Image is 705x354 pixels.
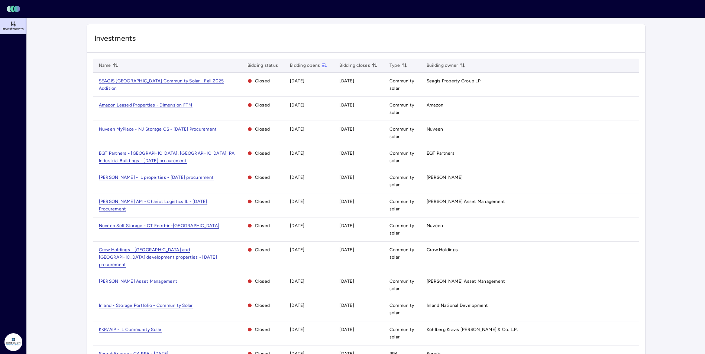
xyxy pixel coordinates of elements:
a: [PERSON_NAME] Asset Management [99,279,178,284]
time: [DATE] [339,78,354,83]
time: [DATE] [290,303,305,308]
span: [PERSON_NAME] Asset Management [99,279,178,284]
td: [PERSON_NAME] Asset Management [421,273,639,297]
td: Nuveen [421,217,639,242]
a: SEAGIS [GEOGRAPHIC_DATA] Community Solar - Fall 2025 Addition [99,78,224,91]
button: toggle sorting [401,62,407,68]
span: Closed [248,278,278,285]
span: Nuveen Self Storage - CT Feed-in-[GEOGRAPHIC_DATA] [99,223,220,229]
td: Community solar [384,297,421,321]
img: Dimension Energy [4,333,22,351]
time: [DATE] [339,199,354,204]
button: toggle sorting [321,62,327,68]
td: Community solar [384,273,421,297]
a: Inland - Storage Portfolio - Community Solar [99,303,193,308]
td: Seagis Property Group LP [421,73,639,97]
span: Name [99,62,119,69]
span: Investments [94,33,638,43]
time: [DATE] [339,247,354,252]
span: Crow Holdings - [GEOGRAPHIC_DATA] and [GEOGRAPHIC_DATA] development properties - [DATE] procurement [99,247,217,268]
span: Closed [248,150,278,157]
td: [PERSON_NAME] Asset Management [421,193,639,217]
time: [DATE] [339,327,354,332]
button: toggle sorting [372,62,378,68]
td: Kohlberg Kravis [PERSON_NAME] & Co. L.P. [421,321,639,345]
span: Closed [248,101,278,109]
span: [PERSON_NAME] - IL properties - [DATE] procurement [99,175,214,180]
td: Nuveen [421,121,639,145]
time: [DATE] [339,223,354,228]
a: Amazon Leased Properties - Dimension FTM [99,102,193,108]
time: [DATE] [290,223,305,228]
td: Community solar [384,145,421,169]
td: [PERSON_NAME] [421,169,639,193]
time: [DATE] [290,247,305,252]
span: Closed [248,302,278,309]
span: Inland - Storage Portfolio - Community Solar [99,303,193,308]
a: Crow Holdings - [GEOGRAPHIC_DATA] and [GEOGRAPHIC_DATA] development properties - [DATE] procurement [99,247,217,267]
td: Community solar [384,97,421,121]
a: EQT Partners - [GEOGRAPHIC_DATA], [GEOGRAPHIC_DATA], PA Industrial Buildings - [DATE] procurement [99,151,235,163]
td: EQT Partners [421,145,639,169]
span: Investments [1,27,24,31]
time: [DATE] [339,127,354,132]
time: [DATE] [339,303,354,308]
td: Community solar [384,73,421,97]
time: [DATE] [290,327,305,332]
a: [PERSON_NAME] AM - Chariot Logistics IL - [DATE] Procurement [99,199,207,212]
span: Closed [248,326,278,333]
span: KKR/AIP - IL Community Solar [99,327,162,332]
time: [DATE] [339,175,354,180]
span: Building owner [427,62,466,69]
span: Bidding opens [290,62,327,69]
span: Bidding closes [339,62,378,69]
span: EQT Partners - [GEOGRAPHIC_DATA], [GEOGRAPHIC_DATA], PA Industrial Buildings - [DATE] procurement [99,151,235,164]
td: Community solar [384,217,421,242]
time: [DATE] [339,279,354,284]
span: Closed [248,174,278,181]
time: [DATE] [339,102,354,108]
time: [DATE] [290,78,305,83]
a: Nuveen Self Storage - CT Feed-in-[GEOGRAPHIC_DATA] [99,223,220,228]
time: [DATE] [290,127,305,132]
time: [DATE] [290,151,305,156]
td: Community solar [384,242,421,273]
button: toggle sorting [459,62,465,68]
a: Nuveen MyPlace - NJ Storage CS - [DATE] Procurement [99,127,217,132]
td: Inland National Development [421,297,639,321]
span: Closed [248,77,278,85]
td: Amazon [421,97,639,121]
span: Closed [248,222,278,229]
span: Closed [248,198,278,205]
a: KKR/AIP - IL Community Solar [99,327,162,332]
time: [DATE] [290,102,305,108]
td: Crow Holdings [421,242,639,273]
a: [PERSON_NAME] - IL properties - [DATE] procurement [99,175,214,180]
td: Community solar [384,193,421,217]
span: Closed [248,125,278,133]
span: Bidding status [248,62,278,69]
td: Community solar [384,169,421,193]
td: Community solar [384,121,421,145]
button: toggle sorting [113,62,119,68]
span: Type [389,62,407,69]
span: Closed [248,246,278,253]
time: [DATE] [290,279,305,284]
time: [DATE] [290,199,305,204]
time: [DATE] [290,175,305,180]
time: [DATE] [339,151,354,156]
td: Community solar [384,321,421,345]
